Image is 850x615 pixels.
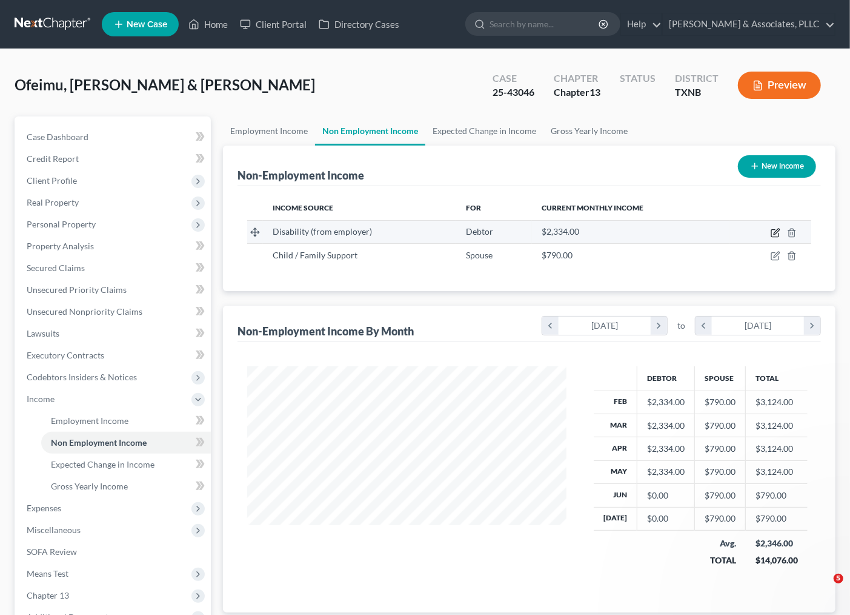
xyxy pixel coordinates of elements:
[493,86,534,99] div: 25-43046
[490,13,600,35] input: Search by name...
[51,459,154,469] span: Expected Change in Income
[738,72,821,99] button: Preview
[315,116,425,146] a: Non Employment Income
[27,219,96,229] span: Personal Property
[17,148,211,170] a: Credit Report
[554,72,600,86] div: Chapter
[705,420,735,432] div: $790.00
[594,437,637,460] th: Apr
[712,317,805,335] div: [DATE]
[273,226,372,237] span: Disability (from employer)
[27,568,68,579] span: Means Test
[27,350,104,360] span: Executory Contracts
[27,590,69,600] span: Chapter 13
[542,203,643,212] span: Current Monthly Income
[27,372,137,382] span: Codebtors Insiders & Notices
[17,344,211,366] a: Executory Contracts
[17,301,211,323] a: Unsecured Nonpriority Claims
[834,574,843,583] span: 5
[27,328,59,338] span: Lawsuits
[594,414,637,437] th: Mar
[27,153,79,164] span: Credit Report
[223,116,315,146] a: Employment Income
[15,76,315,93] span: Ofeimu, [PERSON_NAME] & [PERSON_NAME]
[621,13,662,35] a: Help
[493,72,534,86] div: Case
[273,203,333,212] span: Income Source
[705,489,735,502] div: $790.00
[746,414,808,437] td: $3,124.00
[466,226,493,237] span: Debtor
[27,284,127,295] span: Unsecured Priority Claims
[695,366,746,391] th: Spouse
[17,323,211,344] a: Lawsuits
[466,250,493,260] span: Spouse
[675,86,719,99] div: TXNB
[594,460,637,483] th: May
[705,443,735,455] div: $790.00
[542,250,573,260] span: $790.00
[17,235,211,257] a: Property Analysis
[705,396,735,408] div: $790.00
[41,476,211,497] a: Gross Yearly Income
[51,481,128,491] span: Gross Yearly Income
[559,317,651,335] div: [DATE]
[746,507,808,530] td: $790.00
[663,13,835,35] a: [PERSON_NAME] & Associates, PLLC
[234,13,313,35] a: Client Portal
[27,197,79,207] span: Real Property
[647,489,685,502] div: $0.00
[705,466,735,478] div: $790.00
[27,132,88,142] span: Case Dashboard
[425,116,543,146] a: Expected Change in Income
[17,279,211,301] a: Unsecured Priority Claims
[677,320,685,332] span: to
[647,512,685,525] div: $0.00
[27,241,94,251] span: Property Analysis
[182,13,234,35] a: Home
[27,306,142,317] span: Unsecured Nonpriority Claims
[237,324,414,338] div: Non-Employment Income By Month
[237,168,364,183] div: Non-Employment Income
[755,554,798,566] div: $14,076.00
[647,443,685,455] div: $2,334.00
[273,250,357,260] span: Child / Family Support
[27,175,77,186] span: Client Profile
[543,116,635,146] a: Gross Yearly Income
[589,86,600,98] span: 13
[51,437,147,448] span: Non Employment Income
[746,484,808,507] td: $790.00
[17,541,211,563] a: SOFA Review
[554,86,600,99] div: Chapter
[696,317,712,335] i: chevron_left
[51,415,128,426] span: Employment Income
[127,20,167,29] span: New Case
[41,432,211,454] a: Non Employment Income
[594,484,637,507] th: Jun
[746,437,808,460] td: $3,124.00
[746,391,808,414] td: $3,124.00
[738,155,816,178] button: New Income
[705,512,735,525] div: $790.00
[647,420,685,432] div: $2,334.00
[647,466,685,478] div: $2,334.00
[27,546,77,557] span: SOFA Review
[594,391,637,414] th: Feb
[27,525,81,535] span: Miscellaneous
[755,537,798,549] div: $2,346.00
[804,317,820,335] i: chevron_right
[542,317,559,335] i: chevron_left
[17,257,211,279] a: Secured Claims
[705,554,736,566] div: TOTAL
[705,537,736,549] div: Avg.
[809,574,838,603] iframe: Intercom live chat
[41,454,211,476] a: Expected Change in Income
[27,503,61,513] span: Expenses
[594,507,637,530] th: [DATE]
[27,263,85,273] span: Secured Claims
[313,13,405,35] a: Directory Cases
[675,72,719,86] div: District
[41,410,211,432] a: Employment Income
[746,366,808,391] th: Total
[620,72,656,86] div: Status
